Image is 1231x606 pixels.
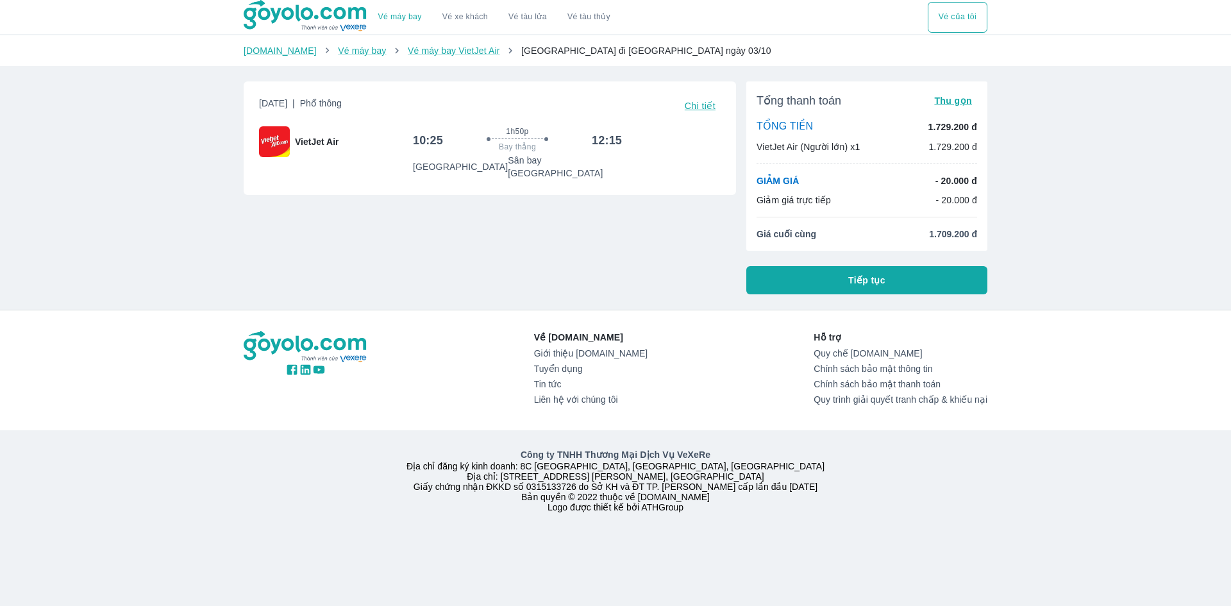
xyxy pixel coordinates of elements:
button: Vé của tôi [928,2,987,33]
p: TỔNG TIỀN [757,120,813,134]
a: Vé xe khách [442,12,488,22]
p: GIẢM GIÁ [757,174,799,187]
a: [DOMAIN_NAME] [244,46,317,56]
p: - 20.000 đ [935,194,977,206]
a: Chính sách bảo mật thanh toán [814,379,987,389]
a: Giới thiệu [DOMAIN_NAME] [534,348,648,358]
button: Tiếp tục [746,266,987,294]
span: Giá cuối cùng [757,228,816,240]
p: VietJet Air (Người lớn) x1 [757,140,860,153]
span: [GEOGRAPHIC_DATA] đi [GEOGRAPHIC_DATA] ngày 03/10 [521,46,771,56]
div: choose transportation mode [368,2,621,33]
a: Vé tàu lửa [498,2,557,33]
span: 1h50p [506,126,528,137]
a: Vé máy bay VietJet Air [408,46,499,56]
span: Chi tiết [685,101,716,111]
a: Tin tức [534,379,648,389]
a: Quy chế [DOMAIN_NAME] [814,348,987,358]
span: 1.709.200 đ [929,228,977,240]
a: Vé máy bay [378,12,422,22]
p: 1.729.200 đ [928,140,977,153]
div: choose transportation mode [928,2,987,33]
h6: 10:25 [413,133,443,148]
span: Thu gọn [934,96,972,106]
p: Công ty TNHH Thương Mại Dịch Vụ VeXeRe [246,448,985,461]
img: logo [244,331,368,363]
a: Quy trình giải quyết tranh chấp & khiếu nại [814,394,987,405]
span: Tổng thanh toán [757,93,841,108]
p: [GEOGRAPHIC_DATA] [413,160,508,173]
button: Thu gọn [929,92,977,110]
a: Vé máy bay [338,46,386,56]
span: | [292,98,295,108]
span: [DATE] [259,97,342,115]
button: Vé tàu thủy [557,2,621,33]
span: VietJet Air [295,135,339,148]
p: Sân bay [GEOGRAPHIC_DATA] [508,154,622,180]
div: Địa chỉ đăng ký kinh doanh: 8C [GEOGRAPHIC_DATA], [GEOGRAPHIC_DATA], [GEOGRAPHIC_DATA] Địa chỉ: [... [236,448,995,512]
h6: 12:15 [592,133,622,148]
span: Tiếp tục [848,274,885,287]
p: 1.729.200 đ [928,121,977,133]
p: Hỗ trợ [814,331,987,344]
nav: breadcrumb [244,44,987,57]
p: Về [DOMAIN_NAME] [534,331,648,344]
span: Bay thẳng [499,142,536,152]
span: Phổ thông [300,98,342,108]
a: Chính sách bảo mật thông tin [814,364,987,374]
p: - 20.000 đ [935,174,977,187]
a: Liên hệ với chúng tôi [534,394,648,405]
a: Tuyển dụng [534,364,648,374]
button: Chi tiết [680,97,721,115]
p: Giảm giá trực tiếp [757,194,831,206]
